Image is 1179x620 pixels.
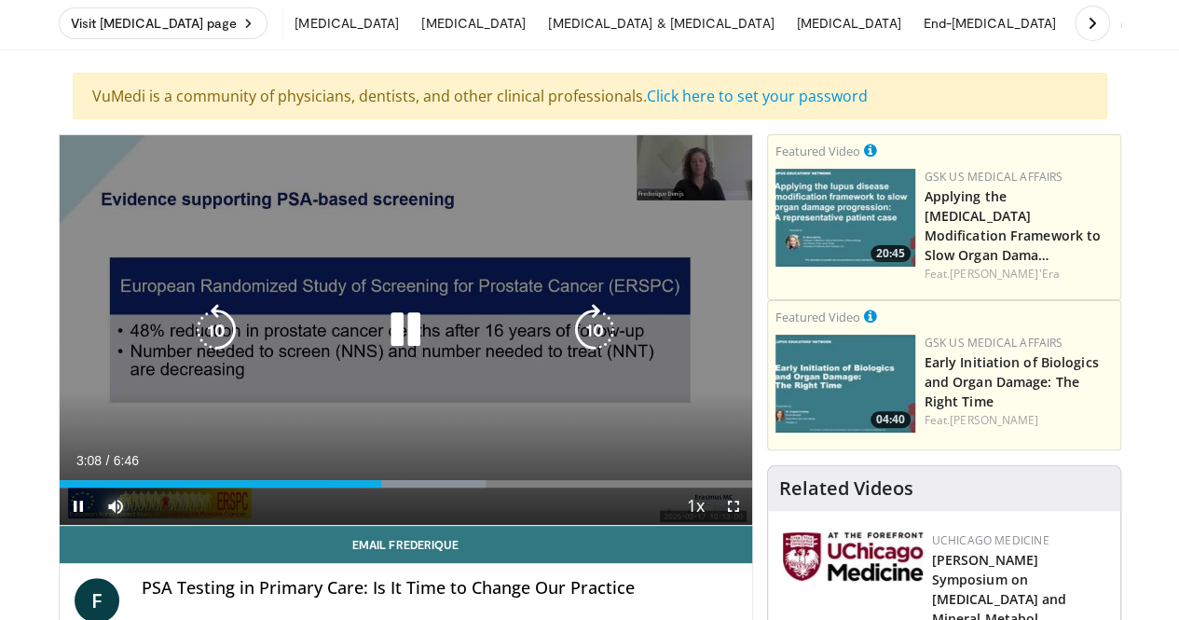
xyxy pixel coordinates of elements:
button: Pause [60,488,97,525]
img: b4d418dc-94e0-46e0-a7ce-92c3a6187fbe.png.150x105_q85_crop-smart_upscale.jpg [775,335,915,433]
a: Applying the [MEDICAL_DATA] Modification Framework to Slow Organ Dama… [925,187,1102,264]
button: Fullscreen [715,488,752,525]
a: End-[MEDICAL_DATA] [912,5,1066,42]
a: UChicago Medicine [932,532,1049,548]
a: GSK US Medical Affairs [925,169,1063,185]
h4: Related Videos [779,477,913,500]
img: 9b11da17-84cb-43c8-bb1f-86317c752f50.png.150x105_q85_crop-smart_upscale.jpg [775,169,915,267]
a: [PERSON_NAME]'Era [950,266,1060,282]
a: 20:45 [775,169,915,267]
span: 6:46 [114,453,139,468]
a: Email Frederique [60,526,752,563]
h4: PSA Testing in Primary Care: Is It Time to Change Our Practice [142,578,737,599]
a: GSK US Medical Affairs [925,335,1063,351]
div: Feat. [925,412,1113,429]
span: 04:40 [871,411,911,428]
button: Mute [97,488,134,525]
button: Playback Rate [678,488,715,525]
div: Feat. [925,266,1113,282]
small: Featured Video [775,309,860,325]
img: 5f87bdfb-7fdf-48f0-85f3-b6bcda6427bf.jpg.150x105_q85_autocrop_double_scale_upscale_version-0.2.jpg [783,532,923,581]
a: Visit [MEDICAL_DATA] page [59,7,268,39]
a: 04:40 [775,335,915,433]
div: VuMedi is a community of physicians, dentists, and other clinical professionals. [73,73,1107,119]
span: 20:45 [871,245,911,262]
div: Progress Bar [60,480,752,488]
a: Click here to set your password [647,86,868,106]
span: 3:08 [76,453,102,468]
a: [MEDICAL_DATA] [410,5,537,42]
a: [PERSON_NAME] [950,412,1038,428]
span: / [106,453,110,468]
a: Early Initiation of Biologics and Organ Damage: The Right Time [925,353,1099,410]
a: [MEDICAL_DATA] [785,5,912,42]
small: Featured Video [775,143,860,159]
a: [MEDICAL_DATA] [283,5,410,42]
a: [MEDICAL_DATA] & [MEDICAL_DATA] [537,5,785,42]
video-js: Video Player [60,135,752,526]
